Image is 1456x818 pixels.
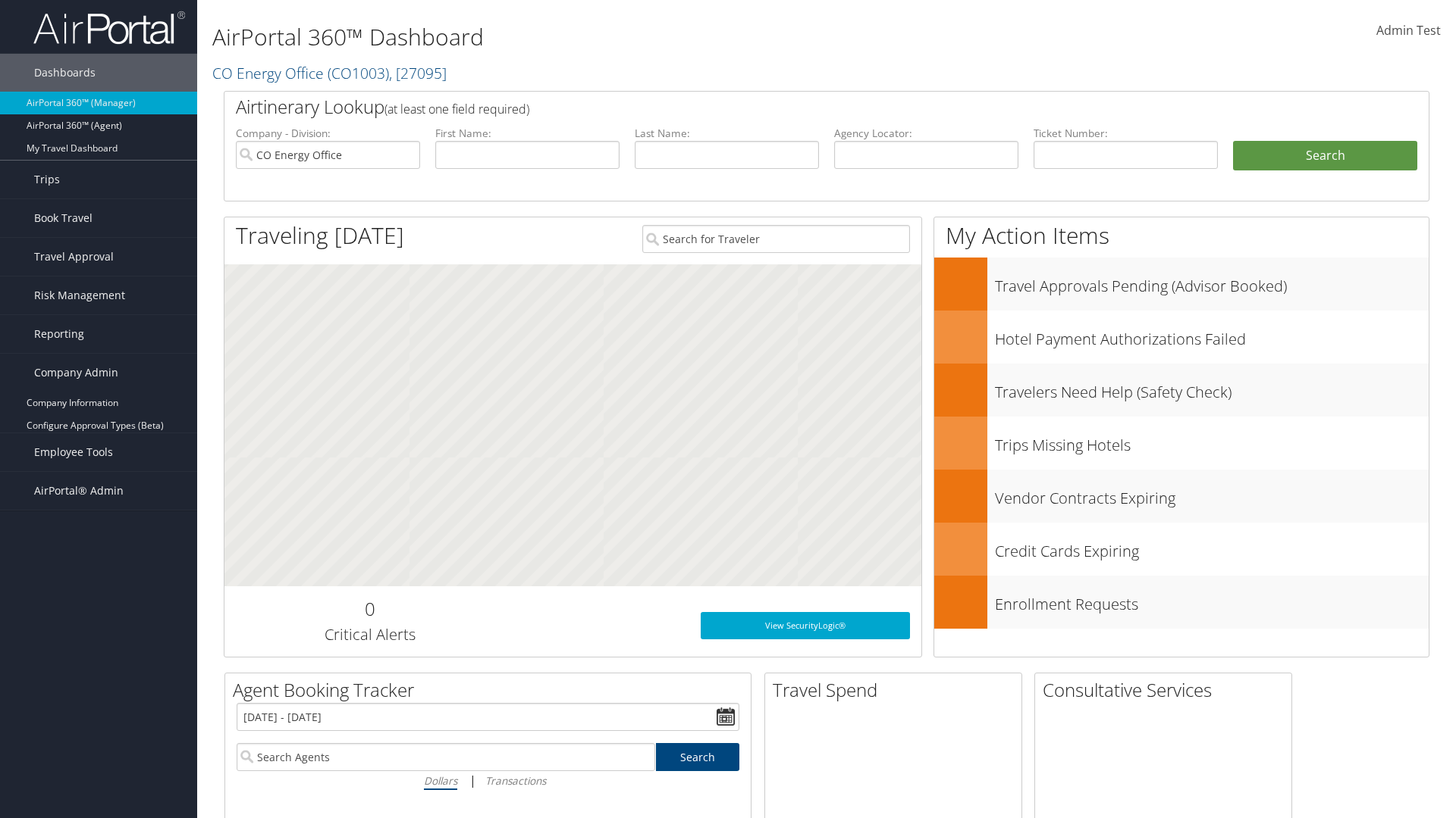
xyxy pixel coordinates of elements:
[934,311,1429,364] a: Hotel Payment Authorizations Failed
[236,596,504,622] h2: 0
[635,126,819,141] label: Last Name:
[236,94,1317,120] h2: Airtinerary Lookup
[1233,141,1417,171] button: Search
[237,771,739,790] div: |
[236,220,404,251] h1: Traveling [DATE]
[384,101,529,117] span: (at least one field required)
[34,472,124,510] span: AirPortal® Admin
[34,354,118,392] span: Company Admin
[1376,8,1441,55] a: Admin Test
[995,321,1429,350] h3: Hotel Payment Authorizations Failed
[995,480,1429,509] h3: Vendor Contracts Expiring
[995,533,1429,562] h3: Credit Cards Expiring
[236,624,504,645] h3: Critical Alerts
[642,225,910,253] input: Search for Traveler
[934,417,1429,470] a: Trips Missing Hotels
[212,63,447,83] a: CO Energy Office
[1043,677,1291,703] h2: Consultative Services
[995,374,1429,403] h3: Travelers Need Help (Safety Check)
[34,199,93,237] span: Book Travel
[236,126,420,141] label: Company - Division:
[995,427,1429,456] h3: Trips Missing Hotels
[389,63,447,83] span: , [ 27095 ]
[934,470,1429,523] a: Vendor Contracts Expiring
[995,268,1429,297] h3: Travel Approvals Pending (Advisor Booked)
[34,276,125,314] span: Risk Management
[701,612,910,639] a: View SecurityLogic®
[237,743,655,771] input: Search Agents
[773,677,1021,703] h2: Travel Spend
[934,220,1429,251] h1: My Action Items
[995,586,1429,615] h3: Enrollment Requests
[34,433,113,471] span: Employee Tools
[34,161,60,198] span: Trips
[328,63,389,83] span: ( CO1003 )
[656,743,740,771] a: Search
[424,773,457,788] i: Dollars
[212,21,1031,53] h1: AirPortal 360™ Dashboard
[1034,126,1218,141] label: Ticket Number:
[33,10,185,45] img: airportal-logo.png
[34,54,96,92] span: Dashboards
[934,364,1429,417] a: Travelers Need Help (Safety Check)
[934,258,1429,311] a: Travel Approvals Pending (Advisor Booked)
[233,677,751,703] h2: Agent Booking Tracker
[34,315,84,353] span: Reporting
[485,773,546,788] i: Transactions
[1376,22,1441,39] span: Admin Test
[934,576,1429,629] a: Enrollment Requests
[34,238,114,276] span: Travel Approval
[934,523,1429,576] a: Credit Cards Expiring
[435,126,620,141] label: First Name:
[834,126,1018,141] label: Agency Locator:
